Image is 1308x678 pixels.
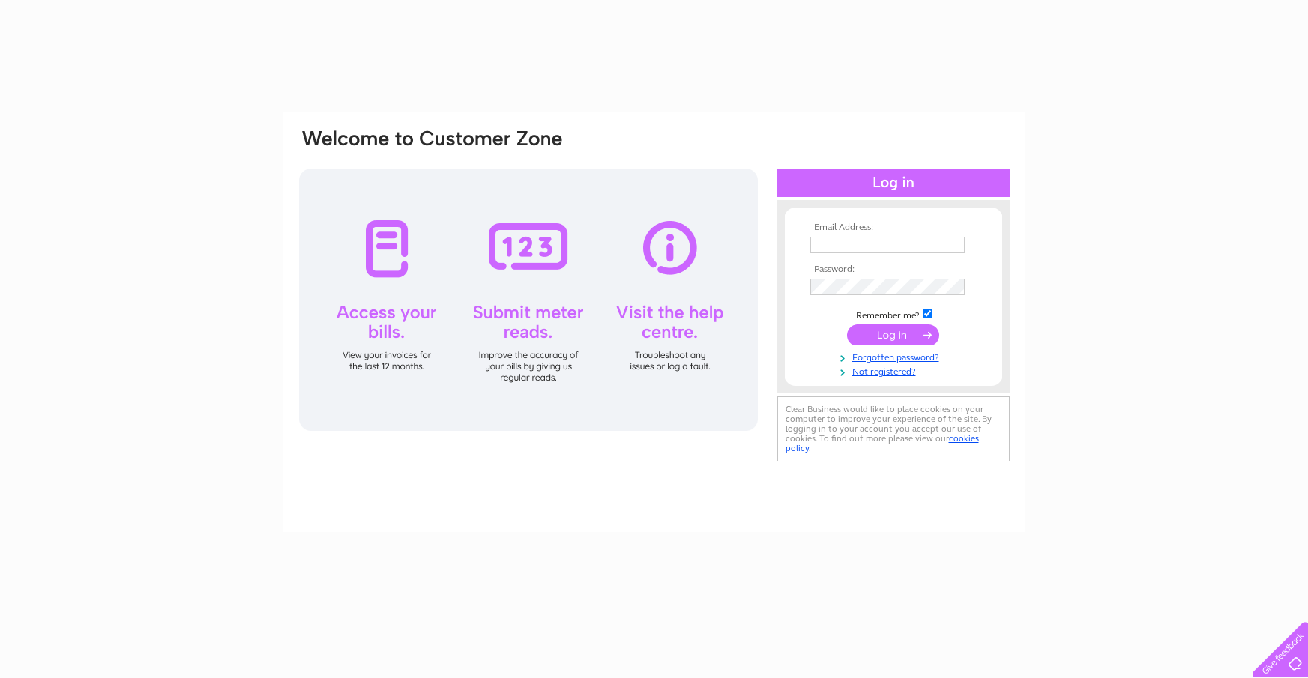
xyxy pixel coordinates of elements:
input: Submit [847,324,939,345]
a: cookies policy [786,433,979,453]
th: Email Address: [807,223,980,233]
a: Forgotten password? [810,349,980,363]
div: Clear Business would like to place cookies on your computer to improve your experience of the sit... [777,396,1010,461]
a: Not registered? [810,363,980,378]
th: Password: [807,264,980,275]
td: Remember me? [807,306,980,321]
